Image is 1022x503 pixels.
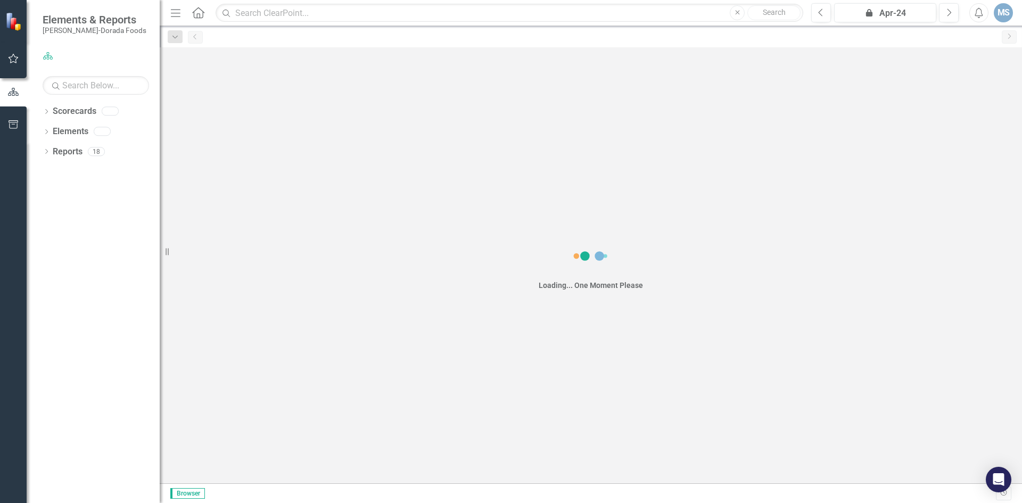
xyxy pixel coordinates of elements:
div: 18 [88,147,105,156]
small: [PERSON_NAME]-Dorada Foods [43,26,146,35]
span: Browser [170,488,205,499]
input: Search Below... [43,76,149,95]
span: Elements & Reports [43,13,146,26]
div: Open Intercom Messenger [986,467,1011,492]
div: Loading... One Moment Please [539,280,643,291]
a: Scorecards [53,105,96,118]
input: Search ClearPoint... [216,4,803,22]
div: Apr-24 [838,7,933,20]
button: Search [747,5,801,20]
button: MS [994,3,1013,22]
a: Reports [53,146,83,158]
button: Apr-24 [834,3,936,22]
img: ClearPoint Strategy [5,11,25,31]
a: Elements [53,126,88,138]
span: Search [763,8,786,17]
